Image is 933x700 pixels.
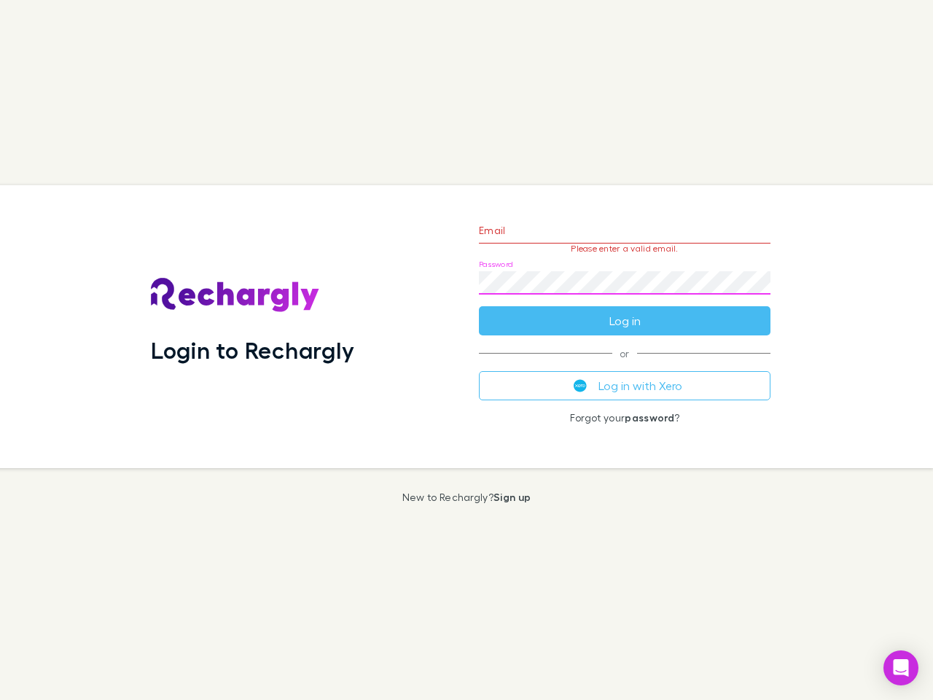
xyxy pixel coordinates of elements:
[479,244,770,254] p: Please enter a valid email.
[479,371,770,400] button: Log in with Xero
[479,353,770,354] span: or
[574,379,587,392] img: Xero's logo
[479,306,770,335] button: Log in
[479,259,513,270] label: Password
[625,411,674,424] a: password
[883,650,918,685] div: Open Intercom Messenger
[151,278,320,313] img: Rechargly's Logo
[402,491,531,503] p: New to Rechargly?
[493,491,531,503] a: Sign up
[479,412,770,424] p: Forgot your ?
[151,336,354,364] h1: Login to Rechargly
